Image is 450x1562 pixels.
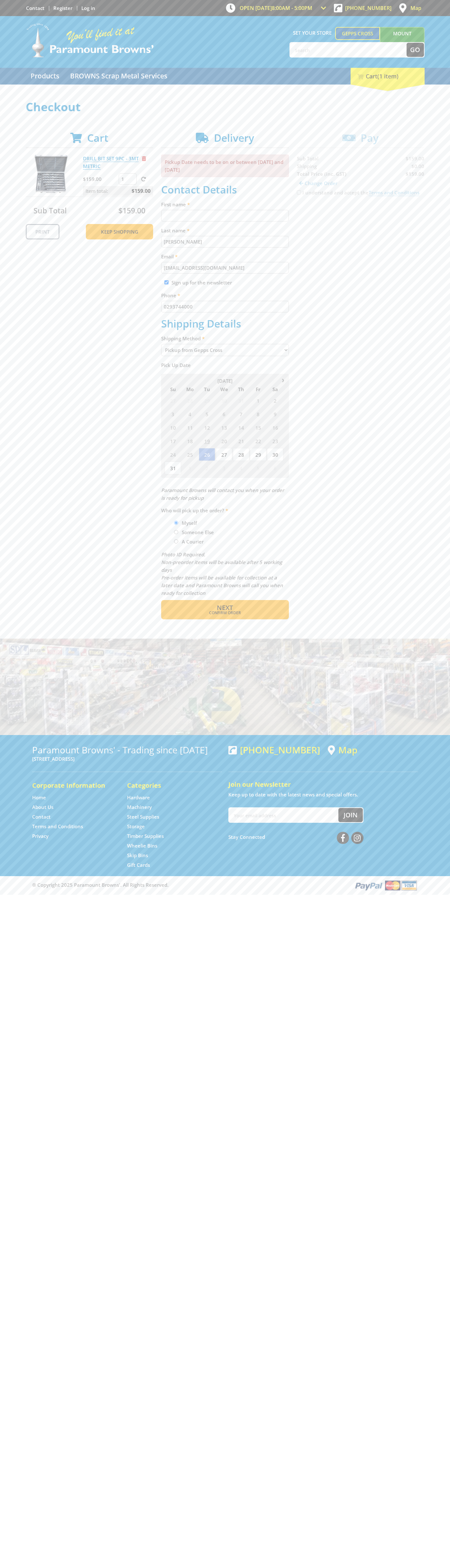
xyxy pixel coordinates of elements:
a: Go to the Hardware page [127,794,150,801]
span: 29 [250,448,266,461]
h3: Paramount Browns' - Trading since [DATE] [32,745,222,755]
span: (1 item) [377,72,399,80]
h2: Contact Details [161,184,289,196]
span: Next [217,603,233,612]
span: 5 [250,462,266,474]
span: 28 [233,448,249,461]
input: Please enter your first name. [161,210,289,221]
span: Set your store [289,27,335,39]
label: Phone [161,292,289,299]
a: Gepps Cross [335,27,380,40]
span: 8:00am - 5:00pm [272,4,312,12]
label: Someone Else [179,527,216,538]
label: Last name [161,227,289,234]
span: 30 [267,448,283,461]
span: $159.00 [118,205,145,216]
span: 20 [216,435,232,447]
span: Cart [87,131,108,145]
span: 10 [165,421,181,434]
span: 22 [250,435,266,447]
span: 27 [216,448,232,461]
span: Su [165,385,181,393]
span: 12 [199,421,215,434]
span: 2 [267,394,283,407]
span: 17 [165,435,181,447]
button: Next Confirm order [161,600,289,619]
label: A Courier [179,536,206,547]
img: PayPal, Mastercard, Visa accepted [354,879,418,891]
input: Please enter your email address. [161,262,289,274]
div: [PHONE_NUMBER] [228,745,320,755]
a: DRILL BIT SET 9PC - 3MT METRIC [83,155,139,170]
label: First name [161,201,289,208]
span: 1 [182,462,198,474]
span: 4 [182,408,198,420]
h5: Categories [127,781,209,790]
a: Remove from cart [142,155,146,162]
a: Go to the Machinery page [127,804,152,811]
a: Go to the Privacy page [32,833,49,839]
span: 7 [233,408,249,420]
img: Paramount Browns' [26,22,154,58]
span: 6 [216,408,232,420]
em: Paramount Browns will contact you when your order is ready for pickup [161,487,284,501]
input: Please select who will pick up the order. [174,530,178,534]
span: 8 [250,408,266,420]
span: 24 [165,448,181,461]
span: 28 [182,394,198,407]
span: [DATE] [217,378,233,384]
span: OPEN [DATE] [240,4,312,12]
a: Go to the Home page [32,794,46,801]
div: ® Copyright 2025 Paramount Browns'. All Rights Reserved. [26,879,425,891]
label: Pick Up Date [161,361,289,369]
input: Please select who will pick up the order. [174,521,178,525]
span: 31 [233,394,249,407]
span: Mo [182,385,198,393]
a: Keep Shopping [86,224,153,239]
p: $159.00 [83,175,117,183]
span: $159.00 [132,186,151,196]
span: Delivery [214,131,254,145]
a: Go to the Steel Supplies page [127,813,159,820]
span: 18 [182,435,198,447]
input: Please select who will pick up the order. [174,539,178,543]
span: Confirm order [175,611,275,615]
a: Go to the Skip Bins page [127,852,148,859]
span: 13 [216,421,232,434]
span: 3 [165,408,181,420]
a: Go to the Terms and Conditions page [32,823,83,830]
span: Fr [250,385,266,393]
div: Cart [351,68,425,85]
a: Go to the Products page [26,68,64,85]
span: 5 [199,408,215,420]
p: Pickup Date needs to be on or between [DATE] and [DATE] [161,155,289,177]
a: Go to the Gift Cards page [127,862,150,868]
h1: Checkout [26,101,425,113]
span: 4 [233,462,249,474]
select: Please select a shipping method. [161,344,289,356]
a: Go to the Wheelie Bins page [127,842,157,849]
input: Your email address [229,808,338,822]
a: Go to the registration page [53,5,72,11]
input: Please enter your last name. [161,236,289,247]
a: Go to the About Us page [32,804,53,811]
a: Go to the Storage page [127,823,145,830]
h5: Join our Newsletter [228,780,418,789]
a: Go to the Contact page [26,5,44,11]
span: 2 [199,462,215,474]
span: 29 [199,394,215,407]
span: 11 [182,421,198,434]
p: Keep up to date with the latest news and special offers. [228,791,418,798]
span: 30 [216,394,232,407]
span: 9 [267,408,283,420]
a: Go to the Contact page [32,813,51,820]
span: Tu [199,385,215,393]
span: 1 [250,394,266,407]
span: 15 [250,421,266,434]
a: Print [26,224,60,239]
span: 21 [233,435,249,447]
p: [STREET_ADDRESS] [32,755,222,763]
span: We [216,385,232,393]
a: Mount [PERSON_NAME] [380,27,425,51]
span: 14 [233,421,249,434]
